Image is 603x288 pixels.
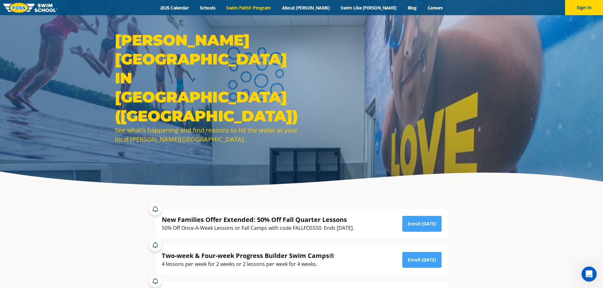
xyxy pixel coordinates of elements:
[162,260,335,268] div: 4 lessons per week for 2 weeks or 2 lessons per week for 4 weeks.
[3,3,57,13] img: FOSS Swim School Logo
[335,5,402,11] a: Swim Like [PERSON_NAME]
[155,5,194,11] a: 2025 Calendar
[162,251,335,260] div: Two-week & Four-week Progress Builder Swim Camps®
[402,5,422,11] a: Blog
[162,215,354,224] div: New Families Offer Extended: 50% Off Fall Quarter Lessons
[276,5,335,11] a: About [PERSON_NAME]
[402,216,442,232] a: Enroll [DATE]
[581,267,597,282] iframe: Intercom live chat
[221,5,276,11] a: Swim Path® Program
[422,5,448,11] a: Careers
[194,5,221,11] a: Schools
[115,126,298,144] div: See what's happening and find reasons to hit the water at your local [PERSON_NAME][GEOGRAPHIC_DATA].
[162,224,354,232] div: 50% Off Once-A-Week Lessons or Fall Camps with code FALLFOSS50. Ends [DATE].
[115,31,298,126] h1: [PERSON_NAME][GEOGRAPHIC_DATA] in [GEOGRAPHIC_DATA] ([GEOGRAPHIC_DATA])
[402,252,442,268] a: Enroll [DATE]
